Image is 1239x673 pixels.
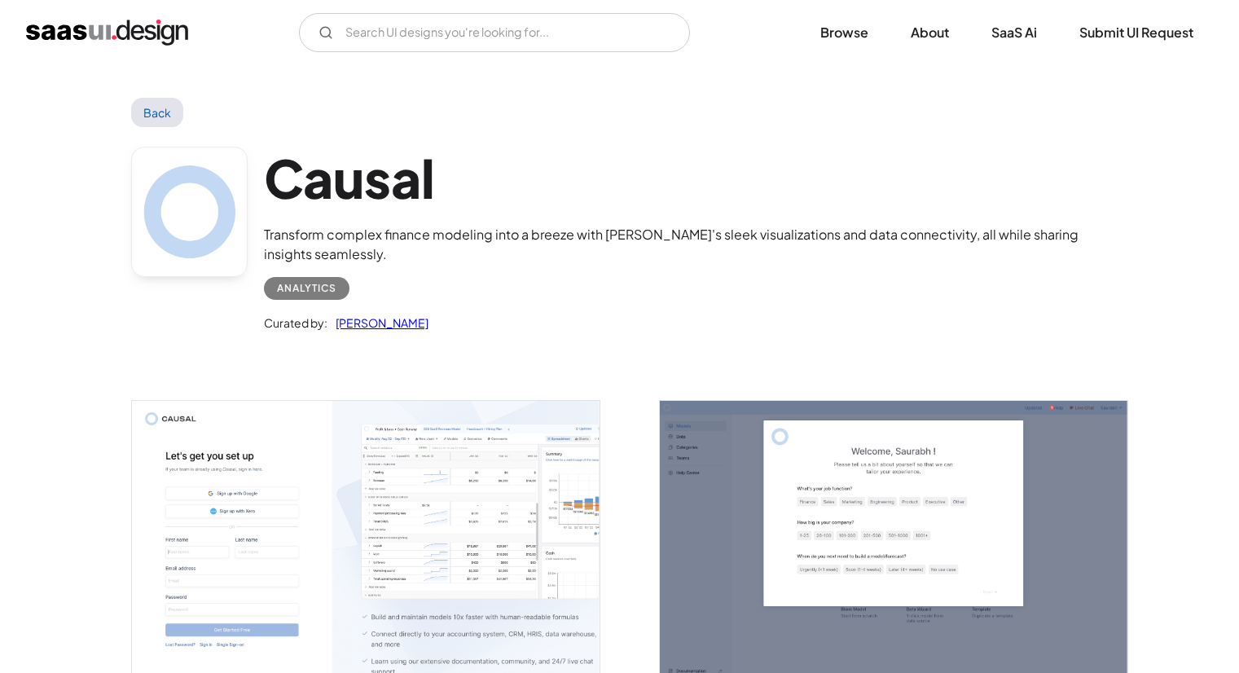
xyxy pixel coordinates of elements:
div: Transform complex finance modeling into a breeze with [PERSON_NAME]'s sleek visualizations and da... [264,225,1108,264]
a: Browse [801,15,888,51]
a: SaaS Ai [972,15,1057,51]
div: Curated by: [264,313,327,332]
input: Search UI designs you're looking for... [299,13,690,52]
a: Submit UI Request [1060,15,1213,51]
form: Email Form [299,13,690,52]
a: home [26,20,188,46]
h1: Causal [264,147,1108,209]
a: About [891,15,969,51]
a: [PERSON_NAME] [327,313,428,332]
a: Back [131,98,184,127]
div: Analytics [277,279,336,298]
